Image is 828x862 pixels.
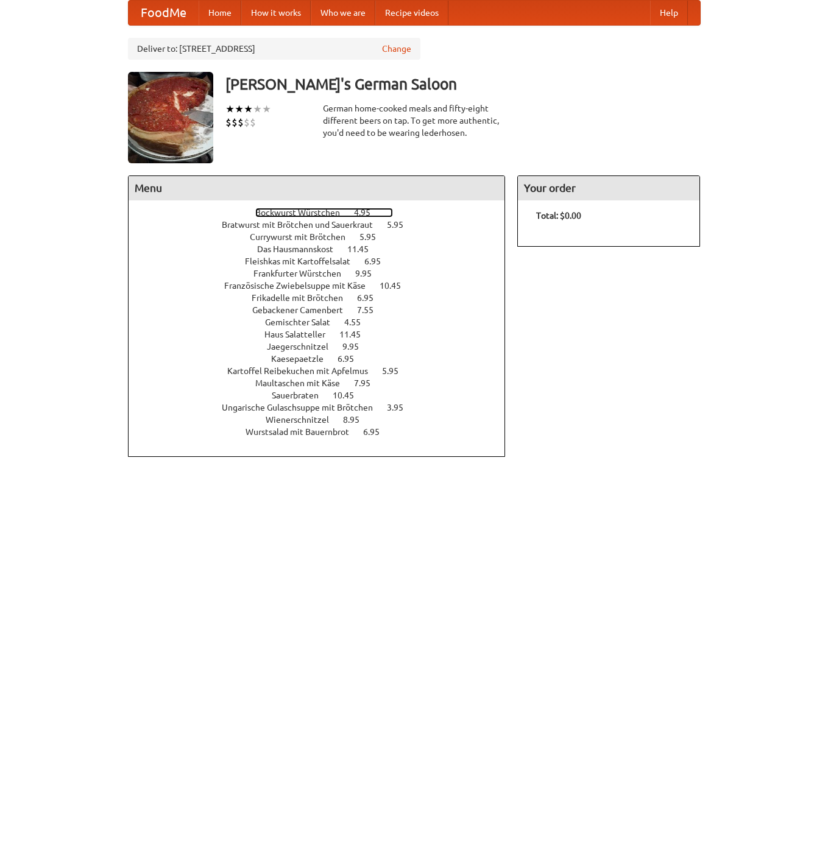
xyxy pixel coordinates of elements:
h4: Menu [129,176,505,200]
a: Help [650,1,688,25]
a: Bratwurst mit Brötchen und Sauerkraut 5.95 [222,220,426,230]
a: Maultaschen mit Käse 7.95 [255,378,393,388]
span: 6.95 [363,427,392,437]
span: Currywurst mit Brötchen [250,232,358,242]
span: 5.95 [359,232,388,242]
span: Gebackener Camenbert [252,305,355,315]
a: Who we are [311,1,375,25]
span: 11.45 [339,330,373,339]
img: angular.jpg [128,72,213,163]
a: Das Hausmannskost 11.45 [257,244,391,254]
span: 6.95 [338,354,366,364]
span: 6.95 [357,293,386,303]
li: ★ [235,102,244,116]
li: $ [250,116,256,129]
span: Französische Zwiebelsuppe mit Käse [224,281,378,291]
span: 7.95 [354,378,383,388]
span: 8.95 [343,415,372,425]
span: Frikadelle mit Brötchen [252,293,355,303]
li: ★ [262,102,271,116]
a: FoodMe [129,1,199,25]
span: Kartoffel Reibekuchen mit Apfelmus [227,366,380,376]
span: 4.95 [354,208,383,217]
span: 7.55 [357,305,386,315]
span: Bockwurst Würstchen [255,208,352,217]
span: 3.95 [387,403,416,412]
div: German home-cooked meals and fifty-eight different beers on tap. To get more authentic, you'd nee... [323,102,506,139]
span: 11.45 [347,244,381,254]
a: Frikadelle mit Brötchen 6.95 [252,293,396,303]
span: 10.45 [380,281,413,291]
span: Sauerbraten [272,390,331,400]
div: Deliver to: [STREET_ADDRESS] [128,38,420,60]
span: Haus Salatteller [264,330,338,339]
li: ★ [253,102,262,116]
a: Sauerbraten 10.45 [272,390,377,400]
span: Frankfurter Würstchen [253,269,353,278]
li: $ [225,116,232,129]
a: Haus Salatteller 11.45 [264,330,383,339]
a: Gemischter Salat 4.55 [265,317,383,327]
span: Fleishkas mit Kartoffelsalat [245,256,363,266]
a: Jaegerschnitzel 9.95 [267,342,381,352]
span: Maultaschen mit Käse [255,378,352,388]
span: Wienerschnitzel [266,415,341,425]
a: Fleishkas mit Kartoffelsalat 6.95 [245,256,403,266]
a: Kaesepaetzle 6.95 [271,354,377,364]
li: ★ [225,102,235,116]
a: Wienerschnitzel 8.95 [266,415,382,425]
a: Ungarische Gulaschsuppe mit Brötchen 3.95 [222,403,426,412]
a: Change [382,43,411,55]
a: Gebackener Camenbert 7.55 [252,305,396,315]
a: Home [199,1,241,25]
span: 9.95 [342,342,371,352]
span: Bratwurst mit Brötchen und Sauerkraut [222,220,385,230]
span: 5.95 [382,366,411,376]
span: Wurstsalad mit Bauernbrot [246,427,361,437]
a: Frankfurter Würstchen 9.95 [253,269,394,278]
a: Kartoffel Reibekuchen mit Apfelmus 5.95 [227,366,421,376]
h3: [PERSON_NAME]'s German Saloon [225,72,701,96]
span: 10.45 [333,390,366,400]
h4: Your order [518,176,699,200]
a: Wurstsalad mit Bauernbrot 6.95 [246,427,402,437]
a: How it works [241,1,311,25]
li: $ [238,116,244,129]
a: Bockwurst Würstchen 4.95 [255,208,393,217]
span: 5.95 [387,220,416,230]
li: ★ [244,102,253,116]
span: Ungarische Gulaschsuppe mit Brötchen [222,403,385,412]
span: Das Hausmannskost [257,244,345,254]
a: Currywurst mit Brötchen 5.95 [250,232,398,242]
span: Jaegerschnitzel [267,342,341,352]
span: 9.95 [355,269,384,278]
span: 4.55 [344,317,373,327]
span: 6.95 [364,256,393,266]
li: $ [232,116,238,129]
a: Französische Zwiebelsuppe mit Käse 10.45 [224,281,423,291]
a: Recipe videos [375,1,448,25]
span: Kaesepaetzle [271,354,336,364]
span: Gemischter Salat [265,317,342,327]
b: Total: $0.00 [536,211,581,221]
li: $ [244,116,250,129]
